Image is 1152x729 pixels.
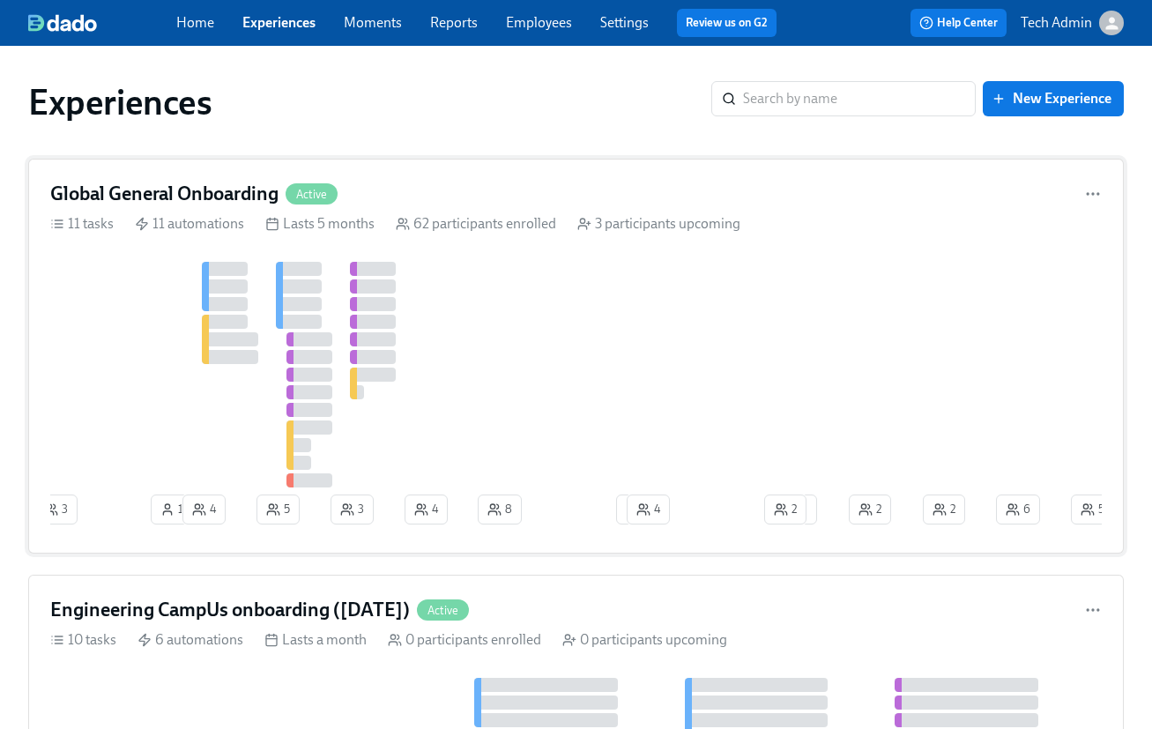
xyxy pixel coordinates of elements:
button: Tech Admin [1021,11,1124,35]
button: 4 [182,495,226,524]
span: 6 [1006,501,1030,518]
span: 2 [774,501,797,518]
span: 4 [192,501,216,518]
span: 5 [1081,501,1104,518]
a: Global General OnboardingActive11 tasks 11 automations Lasts 5 months 62 participants enrolled 3 ... [28,159,1124,554]
a: Home [176,14,214,31]
button: New Experience [983,81,1124,116]
h4: Engineering CampUs onboarding ([DATE]) [50,597,410,623]
span: Active [417,604,469,617]
a: Reports [430,14,478,31]
button: 4 [627,495,670,524]
span: Help Center [919,14,998,32]
span: 4 [636,501,660,518]
span: 3 [340,501,364,518]
button: 2 [764,495,806,524]
button: 2 [923,495,965,524]
a: Experiences [242,14,316,31]
h1: Experiences [28,81,212,123]
button: 5 [256,495,300,524]
div: 0 participants upcoming [562,630,727,650]
button: Help Center [910,9,1007,37]
a: Review us on G2 [686,14,768,32]
span: 8 [487,501,512,518]
h4: Global General Onboarding [50,181,279,207]
div: Lasts a month [264,630,367,650]
span: 1 [160,501,183,518]
span: 2 [933,501,955,518]
button: 5 [1071,495,1114,524]
button: 3 [616,495,659,524]
div: Lasts 5 months [265,214,375,234]
button: 3 [331,495,374,524]
span: Active [286,188,338,201]
span: 5 [266,501,290,518]
div: 11 tasks [50,214,114,234]
img: dado [28,14,97,32]
span: 3 [626,501,650,518]
p: Tech Admin [1021,13,1092,33]
span: New Experience [995,90,1111,108]
div: 62 participants enrolled [396,214,556,234]
button: 1 [151,495,193,524]
button: 4 [405,495,448,524]
button: 8 [478,495,522,524]
div: 3 participants upcoming [577,214,740,234]
div: 11 automations [135,214,244,234]
button: 2 [849,495,891,524]
input: Search by name [743,81,976,116]
a: Moments [344,14,402,31]
div: 6 automations [137,630,243,650]
span: 3 [44,501,68,518]
button: Review us on G2 [677,9,777,37]
a: dado [28,14,176,32]
span: 4 [414,501,438,518]
a: Settings [600,14,649,31]
button: 6 [996,495,1040,524]
a: Employees [506,14,572,31]
button: 3 [34,495,78,524]
div: 10 tasks [50,630,116,650]
div: 0 participants enrolled [388,630,541,650]
span: 2 [858,501,881,518]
